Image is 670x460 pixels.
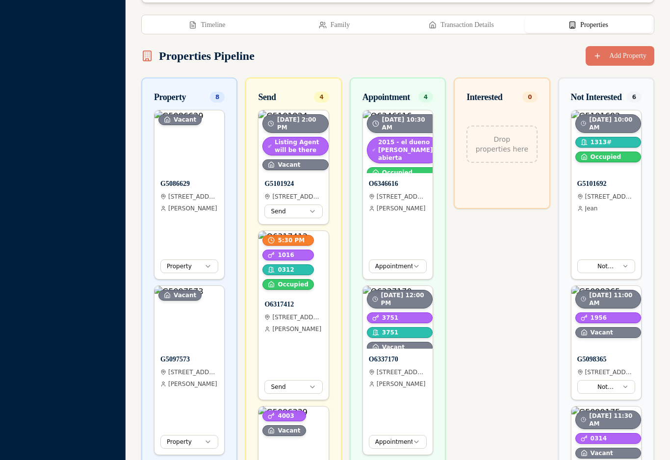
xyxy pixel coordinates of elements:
span: 3751 [382,329,398,336]
h4: G5098365 [577,355,635,364]
span: [PERSON_NAME] [377,204,426,212]
h4: G5097573 [160,355,218,364]
span: 1313# [591,138,612,146]
span: 1016 [278,251,294,259]
div: 6 [627,92,642,102]
span: Vacant [278,427,300,434]
span: Occupied [278,281,308,288]
div: Send [258,90,276,104]
div: Not Interested [571,90,622,104]
div: Drop properties here [466,126,537,163]
img: G5101924 [258,110,328,173]
button: Family [271,17,398,33]
span: [STREET_ADDRESS] [585,193,635,201]
span: [STREET_ADDRESS][PERSON_NAME] [585,368,635,376]
span: 3751 [382,314,398,322]
h4: O6317412 [264,300,322,309]
button: Add Property [586,46,654,66]
img: G5097573 [155,286,224,349]
span: Vacant [591,449,613,457]
img: O6337170 [363,286,433,349]
span: Occupied [382,169,412,177]
div: 4 [418,92,433,102]
img: O6317412 [258,231,328,294]
span: [DATE] 11:30 AM [589,412,636,428]
span: 5:30 PM [278,236,305,244]
span: Vacant [382,343,405,351]
h4: O6346616 [369,179,427,189]
span: 1956 [591,314,607,322]
span: [DATE] 11:00 AM [589,291,636,307]
span: 0314 [591,434,607,442]
span: Vacant [174,116,196,124]
img: G5098365 [571,286,641,349]
button: Transaction Details [398,17,525,33]
div: 0 [522,92,537,102]
div: Property [154,90,186,104]
span: [PERSON_NAME] [377,380,426,388]
div: Appointment [362,90,410,104]
span: Vacant [591,329,613,336]
span: 0312 [278,266,294,274]
span: Vacant [174,291,196,299]
h4: G5086629 [160,179,218,189]
h4: G5101692 [577,179,635,189]
h4: G5101924 [264,179,322,189]
h2: Properties Pipeline [141,48,255,64]
h4: O6337170 [369,355,427,364]
span: [STREET_ADDRESS][PERSON_NAME][PERSON_NAME] [272,313,322,321]
img: G5101692 [571,110,641,173]
img: O6346616 [363,110,433,173]
span: 2015 - el dueno [PERSON_NAME] abierta [378,138,437,162]
span: [STREET_ADDRESS] [377,368,427,376]
span: [PERSON_NAME] [168,380,217,388]
div: 4 [314,92,329,102]
span: [DATE] 10:00 AM [589,116,636,131]
span: [DATE] 10:30 AM [382,116,437,131]
span: [PERSON_NAME] [168,204,217,212]
div: 8 [210,92,225,102]
span: [STREET_ADDRESS] [168,193,218,201]
span: Listing Agent will be there [275,138,323,154]
span: Occupied [591,153,621,161]
div: Interested [466,90,502,104]
span: [PERSON_NAME] [272,325,321,333]
span: [STREET_ADDRESS][PERSON_NAME] [377,193,427,201]
button: Properties [525,17,652,33]
img: G5086629 [155,110,224,173]
span: [DATE] 12:00 PM [381,291,428,307]
span: [DATE] 2:00 PM [277,116,323,131]
button: Timeline [144,17,271,33]
span: [STREET_ADDRESS] [168,368,218,376]
span: 4003 [278,412,294,420]
span: [STREET_ADDRESS] [272,193,322,201]
span: Jean [585,204,598,212]
span: Vacant [278,161,300,169]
